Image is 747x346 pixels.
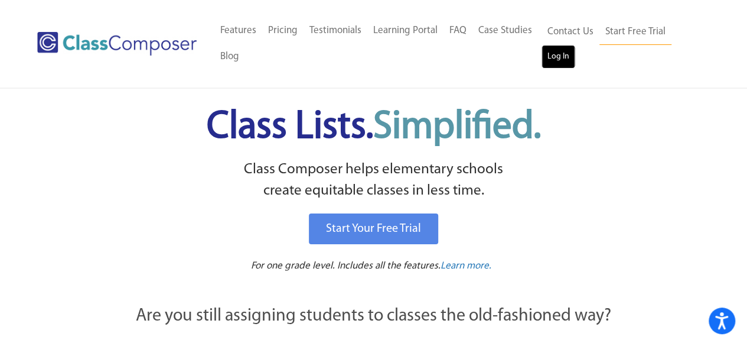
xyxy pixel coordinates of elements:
[304,18,367,44] a: Testimonials
[542,19,599,45] a: Contact Us
[367,18,443,44] a: Learning Portal
[309,214,438,244] a: Start Your Free Trial
[214,18,262,44] a: Features
[71,159,677,202] p: Class Composer helps elementary schools create equitable classes in less time.
[73,303,675,329] p: Are you still assigning students to classes the old-fashioned way?
[251,261,441,271] span: For one grade level. Includes all the features.
[262,18,304,44] a: Pricing
[542,45,575,69] a: Log In
[599,19,671,46] a: Start Free Trial
[214,18,542,70] nav: Header Menu
[207,108,541,147] span: Class Lists.
[373,108,541,147] span: Simplified.
[472,18,538,44] a: Case Studies
[214,44,245,70] a: Blog
[441,259,491,274] a: Learn more.
[441,261,491,271] span: Learn more.
[443,18,472,44] a: FAQ
[37,32,197,56] img: Class Composer
[542,19,701,69] nav: Header Menu
[326,223,421,235] span: Start Your Free Trial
